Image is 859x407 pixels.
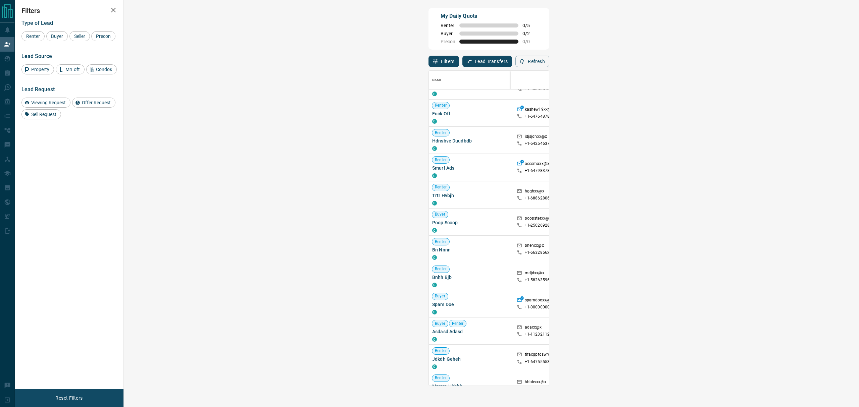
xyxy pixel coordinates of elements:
[522,23,537,28] span: 0 / 5
[525,114,554,119] p: +1- 64764878xx
[432,375,449,381] span: Renter
[21,7,117,15] h2: Filters
[432,103,449,108] span: Renter
[432,383,510,390] span: Mmmn Hhhbb
[525,277,554,283] p: +1- 58263596xx
[432,119,437,124] div: condos.ca
[525,352,568,359] p: tifaxgptdswroganxx@x
[525,188,544,195] p: hgghxx@x
[432,137,510,144] span: Hdnsbve Duudbdb
[525,379,546,386] p: hhbbvxx@x
[525,223,554,228] p: +1- 25026928xx
[51,392,87,404] button: Reset Filters
[432,192,510,199] span: Trtr Hvbjh
[432,130,449,136] span: Renter
[525,270,544,277] p: mdjdxx@x
[525,216,551,223] p: poopsterxx@x
[29,67,52,72] span: Property
[91,31,115,41] div: Precon
[86,64,117,74] div: Condos
[432,321,448,327] span: Buyer
[432,146,437,151] div: condos.ca
[21,98,70,108] div: Viewing Request
[432,173,437,178] div: condos.ca
[21,109,61,119] div: Sell Request
[432,219,510,226] span: Poop Scoop
[432,165,510,171] span: Smurf Ads
[29,100,68,105] span: Viewing Request
[441,31,455,36] span: Buyer
[432,228,437,233] div: condos.ca
[525,141,554,147] p: +1- 54254637xx
[432,246,510,253] span: Bn Nnnn
[432,348,449,354] span: Renter
[522,31,537,36] span: 0 / 2
[21,20,53,26] span: Type of Lead
[432,356,510,362] span: Jdkdh Geheh
[525,161,549,168] p: accsmaxx@x
[56,64,85,74] div: MrLoft
[522,39,537,44] span: 0 / 0
[429,71,513,90] div: Name
[432,364,437,369] div: condos.ca
[80,100,113,105] span: Offer Request
[432,71,442,90] div: Name
[432,310,437,314] div: condos.ca
[432,212,448,217] span: Buyer
[525,304,554,310] p: +1- 00000000xx
[525,195,554,201] p: +1- 68862806xx
[525,243,544,250] p: bhehxx@x
[525,325,542,332] p: adaxx@x
[432,328,510,335] span: Asdasd Adasd
[432,201,437,206] div: condos.ca
[21,64,54,74] div: Property
[441,39,455,44] span: Precon
[432,337,437,342] div: condos.ca
[432,274,510,281] span: Bnhh Bjb
[432,92,437,96] div: condos.ca
[72,34,88,39] span: Seller
[525,107,554,114] p: kashew19xx@x
[432,239,449,245] span: Renter
[525,168,554,174] p: +1- 64798378xx
[525,332,554,337] p: +1- 11232112xx
[441,23,455,28] span: Renter
[94,67,114,72] span: Condos
[432,301,510,308] span: Spam Doe
[72,98,115,108] div: Offer Request
[24,34,42,39] span: Renter
[525,359,554,365] p: +1- 64755553xx
[432,184,449,190] span: Renter
[63,67,82,72] span: MrLoft
[432,293,448,299] span: Buyer
[441,12,537,20] p: My Daily Quota
[21,53,52,59] span: Lead Source
[525,134,547,141] p: idjsjdhxx@x
[525,86,554,92] p: +1- 43856813xx
[449,321,466,327] span: Renter
[49,34,65,39] span: Buyer
[515,56,549,67] button: Refresh
[428,56,459,67] button: Filters
[432,157,449,163] span: Renter
[94,34,113,39] span: Precon
[432,266,449,272] span: Renter
[525,297,552,304] p: spamdoexx@x
[29,112,59,117] span: Sell Request
[432,110,510,117] span: Fuck Off
[432,255,437,260] div: condos.ca
[525,250,552,255] p: +1- 5632856xx
[69,31,90,41] div: Seller
[21,86,55,93] span: Lead Request
[432,283,437,287] div: condos.ca
[46,31,68,41] div: Buyer
[462,56,512,67] button: Lead Transfers
[21,31,45,41] div: Renter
